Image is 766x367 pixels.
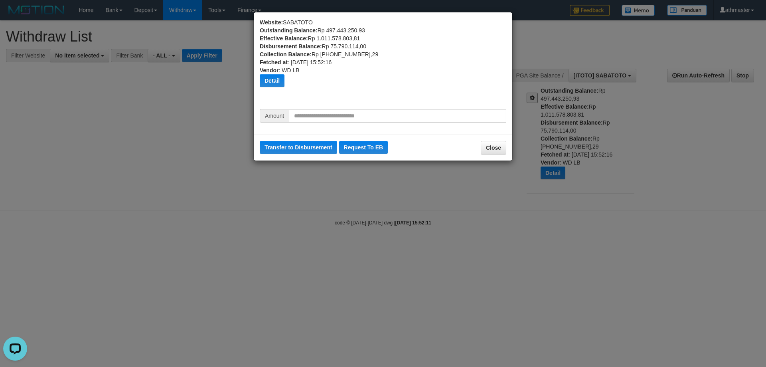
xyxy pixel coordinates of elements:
[260,35,308,42] b: Effective Balance:
[260,27,318,34] b: Outstanding Balance:
[481,141,506,155] button: Close
[3,3,27,27] button: Open LiveChat chat widget
[260,67,278,73] b: Vendor
[260,19,283,26] b: Website:
[260,18,506,109] div: SABATOTO Rp 497.443.250,93 Rp 1.011.578.803,81 Rp 75.790.114,00 Rp [PHONE_NUMBER],29 : [DATE] 15:...
[260,51,312,58] b: Collection Balance:
[260,59,288,65] b: Fetched at
[260,74,284,87] button: Detail
[339,141,388,154] button: Request To EB
[260,109,289,123] span: Amount
[260,43,322,50] b: Disbursement Balance:
[260,141,337,154] button: Transfer to Disbursement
